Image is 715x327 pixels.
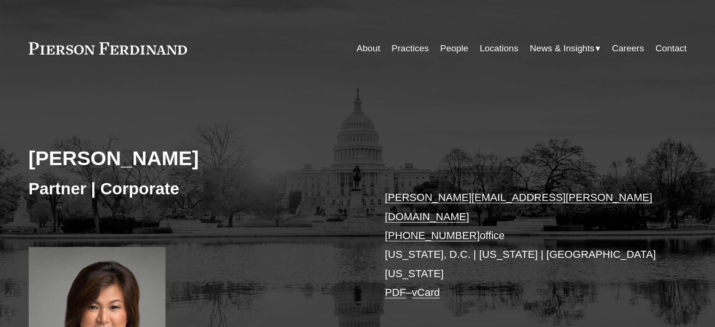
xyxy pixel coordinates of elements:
[530,40,595,57] span: News & Insights
[655,40,686,57] a: Contact
[357,40,380,57] a: About
[612,40,644,57] a: Careers
[29,146,358,170] h2: [PERSON_NAME]
[385,188,659,302] p: office [US_STATE], D.C. | [US_STATE] | [GEOGRAPHIC_DATA][US_STATE] –
[530,40,601,57] a: folder dropdown
[385,230,480,241] a: [PHONE_NUMBER]
[440,40,468,57] a: People
[385,287,406,298] a: PDF
[479,40,518,57] a: Locations
[412,287,440,298] a: vCard
[392,40,429,57] a: Practices
[29,178,358,199] h3: Partner | Corporate
[385,191,652,222] a: [PERSON_NAME][EMAIL_ADDRESS][PERSON_NAME][DOMAIN_NAME]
